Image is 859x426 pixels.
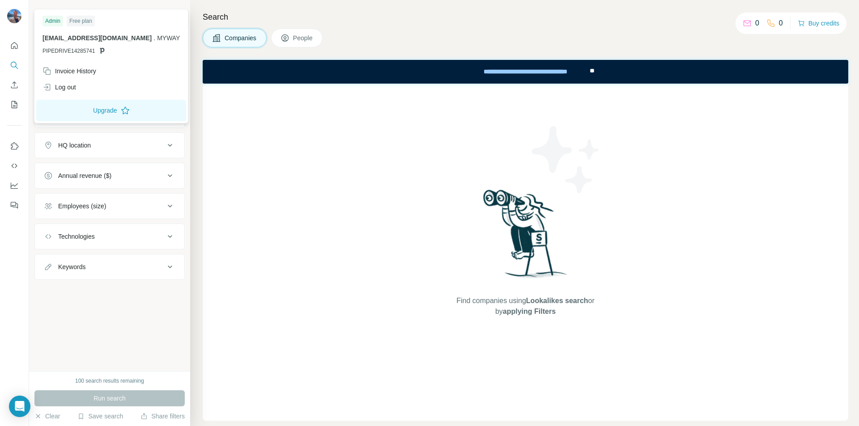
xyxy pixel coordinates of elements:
button: Quick start [7,38,21,54]
iframe: Banner [203,60,848,84]
button: Use Surfe on LinkedIn [7,138,21,154]
h4: Search [203,11,848,23]
span: Find companies using or by [454,295,597,317]
div: New search [34,8,63,16]
div: Annual revenue ($) [58,171,111,180]
img: Surfe Illustration - Stars [526,119,606,200]
span: . [153,34,155,42]
span: MYWAY [157,34,180,42]
p: 0 [779,18,783,29]
button: Hide [156,5,190,19]
button: HQ location [35,135,184,156]
div: Keywords [58,262,85,271]
img: Surfe Illustration - Woman searching with binoculars [479,187,572,287]
div: Employees (size) [58,202,106,211]
button: Annual revenue ($) [35,165,184,186]
span: PIPEDRIVE14285741 [43,47,95,55]
button: Feedback [7,197,21,213]
div: 100 search results remaining [75,377,144,385]
button: Search [7,57,21,73]
button: Share filters [140,412,185,421]
button: My lists [7,97,21,113]
button: Upgrade [36,100,186,121]
button: Technologies [35,226,184,247]
button: Clear [34,412,60,421]
button: Employees (size) [35,195,184,217]
div: Log out [43,83,76,92]
span: [EMAIL_ADDRESS][DOMAIN_NAME] [43,34,152,42]
button: Save search [77,412,123,421]
div: Invoice History [43,67,96,76]
button: Buy credits [798,17,839,30]
span: Companies [225,34,257,42]
div: Open Intercom Messenger [9,396,30,417]
div: HQ location [58,141,91,150]
button: Keywords [35,256,184,278]
button: Dashboard [7,177,21,194]
p: 0 [755,18,759,29]
div: Free plan [67,16,95,26]
span: applying Filters [503,308,556,315]
div: Admin [43,16,63,26]
span: Lookalikes search [526,297,588,304]
button: Enrich CSV [7,77,21,93]
img: Avatar [7,9,21,23]
button: Use Surfe API [7,158,21,174]
div: Technologies [58,232,95,241]
span: People [293,34,314,42]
